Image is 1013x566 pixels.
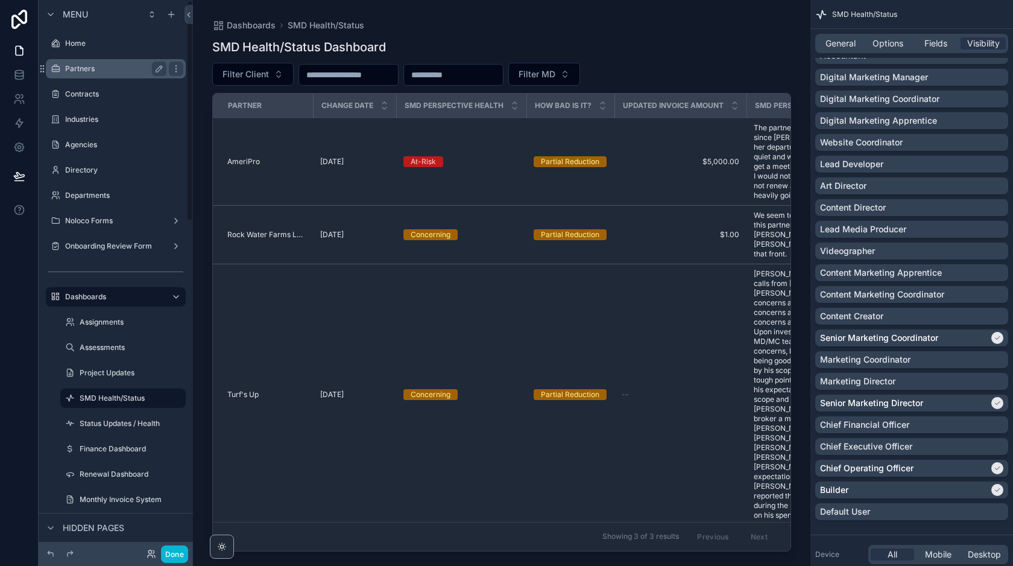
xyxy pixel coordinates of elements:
[820,115,937,127] p: Digital Marketing Apprentice
[832,10,897,19] span: SMD Health/Status
[820,484,848,496] p: Builder
[60,414,186,433] a: Status Updates / Health
[535,101,592,110] span: How bad is it?
[820,223,906,235] p: Lead Media Producer
[60,465,186,484] a: Renewal Dashboard
[65,292,162,302] label: Dashboards
[820,267,942,279] p: Content Marketing Apprentice
[967,37,1000,49] span: Visibility
[820,202,886,214] p: Content Director
[820,136,903,148] p: Website Coordinator
[65,64,162,74] label: Partners
[65,39,183,48] label: Home
[820,397,923,409] p: Senior Marketing Director
[405,101,503,110] span: SMD Perspective Health
[161,545,188,563] button: Done
[46,161,186,180] a: Directory
[46,237,186,256] a: Onboarding Review Form
[820,506,870,518] p: Default User
[46,59,186,78] a: Partners
[46,135,186,154] a: Agencies
[755,101,865,110] span: SMD Perspective Explainer
[80,495,183,504] label: Monthly Invoice System
[820,419,909,431] p: Chief Financial Officer
[820,93,939,105] p: Digital Marketing Coordinator
[820,245,875,257] p: Videographer
[623,101,724,110] span: Updated Invoice Amount
[65,115,183,124] label: Industries
[65,216,166,226] label: Noloco Forms
[63,8,88,21] span: Menu
[80,317,183,327] label: Assignments
[820,440,912,453] p: Chief Executive Officer
[820,354,910,366] p: Marketing Coordinator
[46,287,186,307] a: Dashboards
[820,310,883,322] p: Content Creator
[80,343,183,352] label: Assessments
[321,101,373,110] span: Change Date
[820,71,928,83] p: Digital Marketing Manager
[228,101,262,110] span: Partner
[602,532,679,542] span: Showing 3 of 3 results
[820,462,914,474] p: Chief Operating Officer
[60,313,186,332] a: Assignments
[80,444,183,454] label: Finance Dashboard
[46,186,186,205] a: Departments
[65,165,183,175] label: Directory
[60,338,186,357] a: Assessments
[80,368,183,378] label: Project Updates
[873,37,903,49] span: Options
[60,490,186,509] a: Monthly Invoice System
[63,522,124,534] span: Hidden pages
[46,211,186,231] a: Noloco Forms
[60,439,186,459] a: Finance Dashboard
[80,393,178,403] label: SMD Health/Status
[820,158,883,170] p: Lead Developer
[60,389,186,408] a: SMD Health/Status
[60,363,186,383] a: Project Updates
[80,419,183,428] label: Status Updates / Health
[65,241,166,251] label: Onboarding Review Form
[825,37,856,49] span: General
[924,37,947,49] span: Fields
[65,191,183,200] label: Departments
[65,89,183,99] label: Contracts
[46,84,186,104] a: Contracts
[820,180,866,192] p: Art Director
[46,34,186,53] a: Home
[820,375,895,387] p: Marketing Director
[80,469,183,479] label: Renewal Dashboard
[820,332,938,344] p: Senior Marketing Coordinator
[46,110,186,129] a: Industries
[65,140,183,150] label: Agencies
[820,288,944,300] p: Content Marketing Coordinator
